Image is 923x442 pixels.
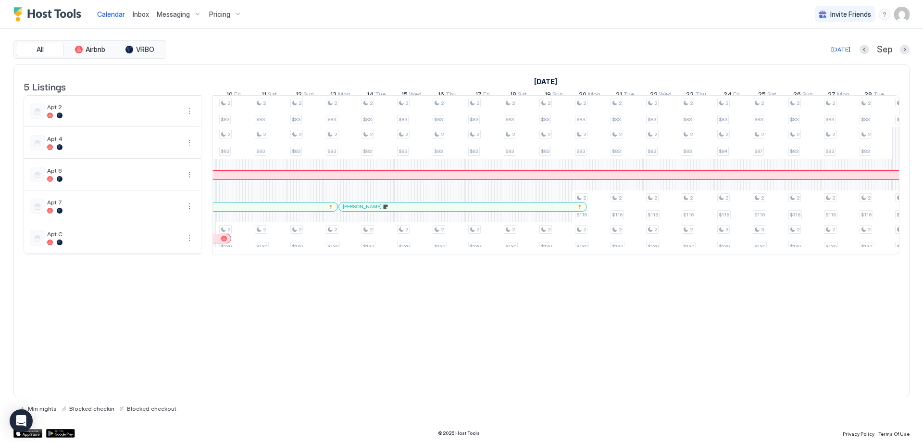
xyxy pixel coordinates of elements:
a: App Store [13,429,42,438]
span: 3 [761,227,764,233]
span: $130 [648,243,659,250]
span: $83 [541,148,549,154]
span: $83 [221,148,229,154]
span: Mon [837,90,849,101]
span: $116 [897,212,907,218]
span: 2 [690,227,693,233]
a: October 15, 2025 [399,88,424,102]
a: October 13, 2025 [328,88,353,102]
span: $130 [399,243,410,250]
span: $83 [399,116,407,123]
span: Blocked checkin [69,405,114,412]
a: October 21, 2025 [613,88,636,102]
span: 2 [797,100,799,106]
span: $130 [612,243,623,250]
span: $130 [790,243,801,250]
span: 2 [654,195,657,201]
a: October 17, 2025 [473,88,492,102]
span: © 2025 Host Tools [438,430,480,436]
span: 2 [619,227,622,233]
span: Tue [624,90,634,101]
span: Fri [483,90,490,101]
button: More options [184,201,195,212]
div: Google Play Store [46,429,75,438]
span: $83 [576,116,585,123]
div: tab-group [13,40,166,59]
span: $83 [576,148,585,154]
span: 2 [583,131,586,138]
span: $130 [576,243,587,250]
span: 2 [441,100,444,106]
span: Tue [375,90,386,101]
span: Apt 7 [47,199,180,206]
span: $83 [221,116,229,123]
span: 2 [299,131,301,138]
a: October 16, 2025 [436,88,459,102]
span: $130 [470,243,481,250]
span: 2 [690,100,693,106]
span: $116 [719,212,729,218]
span: Blocked checkout [127,405,176,412]
button: Airbnb [66,43,114,56]
span: Fri [234,90,241,101]
button: More options [184,169,195,180]
span: $83 [648,148,656,154]
span: Min nights [28,405,57,412]
div: Host Tools Logo [13,7,86,22]
span: Sat [518,90,527,101]
span: Airbnb [86,45,105,54]
span: 2 [583,100,586,106]
a: October 23, 2025 [684,88,709,102]
span: 12 [296,90,302,101]
span: 2 [370,100,373,106]
a: October 14, 2025 [364,88,388,102]
a: Inbox [133,9,149,19]
span: 2 [725,131,728,138]
span: $130 [825,243,836,250]
span: Sun [552,90,563,101]
span: 22 [650,90,658,101]
span: 2 [512,100,515,106]
button: [DATE] [830,44,852,55]
span: Calendar [97,10,125,18]
span: 2 [334,131,337,138]
a: October 24, 2025 [721,88,742,102]
span: $130 [897,243,908,250]
a: October 19, 2025 [542,88,565,102]
span: 2 [370,227,373,233]
div: menu [184,105,195,117]
a: October 20, 2025 [576,88,603,102]
a: October 1, 2025 [532,75,560,88]
span: 25 [758,90,766,101]
span: 18 [510,90,516,101]
span: Mon [338,90,350,101]
span: 20 [579,90,586,101]
span: 17 [475,90,482,101]
span: 2 [512,131,515,138]
span: $83 [648,116,656,123]
span: 2 [476,131,479,138]
span: 2 [583,195,586,201]
button: All [16,43,64,56]
span: 2 [263,227,266,233]
span: 2 [832,131,835,138]
span: 2 [654,131,657,138]
span: 2 [299,100,301,106]
span: $130 [754,243,765,250]
span: 15 [401,90,408,101]
a: October 25, 2025 [756,88,779,102]
span: 2 [797,195,799,201]
span: $130 [256,243,267,250]
span: 2 [334,100,337,106]
span: $83 [505,148,514,154]
span: 11 [262,90,266,101]
span: $116 [861,212,872,218]
span: $83 [825,148,834,154]
span: 2 [227,227,230,233]
span: $116 [648,212,658,218]
span: 2 [654,100,657,106]
div: menu [184,137,195,149]
span: 10 [226,90,233,101]
span: $130 [327,243,338,250]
